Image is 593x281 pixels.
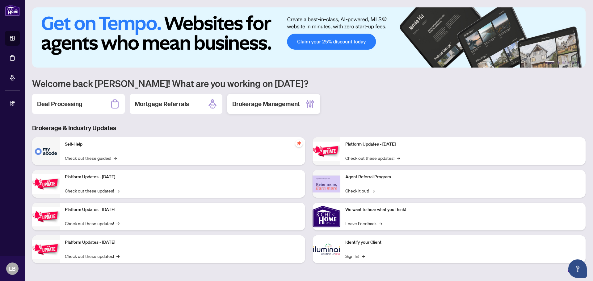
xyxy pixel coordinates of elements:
[313,203,340,230] img: We want to hear what you think!
[345,253,365,259] a: Sign In!→
[295,140,303,147] span: pushpin
[572,61,574,64] button: 5
[362,253,365,259] span: →
[32,7,586,68] img: Slide 0
[313,142,340,161] img: Platform Updates - June 23, 2025
[65,253,120,259] a: Check out these updates!→
[562,61,565,64] button: 3
[9,264,16,273] span: LB
[379,220,382,227] span: →
[345,239,581,246] p: Identify your Client
[114,155,117,161] span: →
[32,207,60,226] img: Platform Updates - July 21, 2025
[135,100,189,108] h2: Mortgage Referrals
[345,174,581,180] p: Agent Referral Program
[32,137,60,165] img: Self-Help
[65,206,300,213] p: Platform Updates - [DATE]
[313,176,340,192] img: Agent Referral Program
[32,77,586,89] h1: Welcome back [PERSON_NAME]! What are you working on [DATE]?
[397,155,400,161] span: →
[32,174,60,194] img: Platform Updates - September 16, 2025
[65,220,120,227] a: Check out these updates!→
[116,253,120,259] span: →
[65,187,120,194] a: Check out these updates!→
[37,100,82,108] h2: Deal Processing
[577,61,579,64] button: 6
[345,220,382,227] a: Leave Feedback→
[372,187,375,194] span: →
[116,187,120,194] span: →
[313,235,340,263] img: Identify your Client
[232,100,300,108] h2: Brokerage Management
[65,141,300,148] p: Self-Help
[65,155,117,161] a: Check out these guides!→
[345,155,400,161] a: Check out these updates!→
[567,61,570,64] button: 4
[345,206,581,213] p: We want to hear what you think!
[32,240,60,259] img: Platform Updates - July 8, 2025
[65,174,300,180] p: Platform Updates - [DATE]
[65,239,300,246] p: Platform Updates - [DATE]
[345,187,375,194] a: Check it out!→
[116,220,120,227] span: →
[568,259,587,278] button: Open asap
[5,5,20,16] img: logo
[545,61,555,64] button: 1
[557,61,560,64] button: 2
[345,141,581,148] p: Platform Updates - [DATE]
[32,124,586,132] h3: Brokerage & Industry Updates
